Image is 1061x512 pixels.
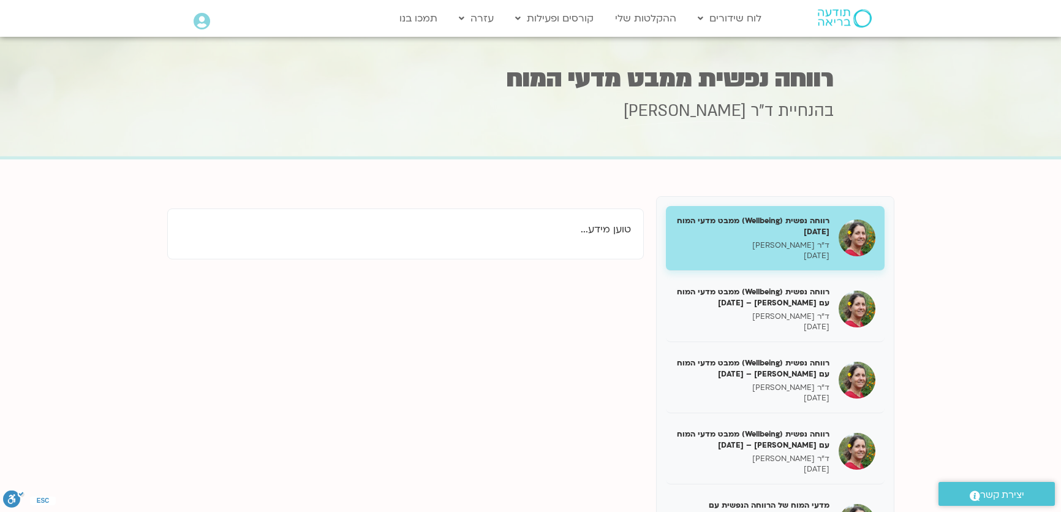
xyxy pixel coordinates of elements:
a: יצירת קשר [938,482,1055,506]
a: ההקלטות שלי [609,7,682,30]
h1: רווחה נפשית ממבט מדעי המוח [227,67,834,91]
img: רווחה נפשית (Wellbeing) ממבט מדעי המוח עם נועה אלבלדה – 07/02/25 [839,291,875,327]
h5: רווחה נפשית (Wellbeing) ממבט מדעי המוח עם [PERSON_NAME] – [DATE] [675,357,829,380]
h5: רווחה נפשית (Wellbeing) ממבט מדעי המוח [DATE] [675,215,829,237]
p: ד"ר [PERSON_NAME] [675,240,829,251]
a: לוח שידורים [692,7,768,30]
p: [DATE] [675,251,829,261]
img: רווחה נפשית (Wellbeing) ממבט מדעי המוח עם נועה אלבלדה – 21/02/25 [839,433,875,470]
img: רווחה נפשית (Wellbeing) ממבט מדעי המוח 31/01/25 [839,220,875,256]
span: יצירת קשר [980,487,1024,503]
p: [DATE] [675,322,829,332]
a: עזרה [453,7,500,30]
h5: רווחה נפשית (Wellbeing) ממבט מדעי המוח עם [PERSON_NAME] – [DATE] [675,286,829,308]
a: תמכו בנו [393,7,444,30]
p: [DATE] [675,464,829,475]
p: [DATE] [675,393,829,403]
p: ד"ר [PERSON_NAME] [675,311,829,322]
span: בהנחיית [778,100,834,122]
img: תודעה בריאה [818,9,872,28]
p: ד"ר [PERSON_NAME] [675,383,829,393]
a: קורסים ופעילות [509,7,600,30]
p: ד"ר [PERSON_NAME] [675,454,829,464]
p: טוען מידע... [180,221,631,238]
h5: רווחה נפשית (Wellbeing) ממבט מדעי המוח עם [PERSON_NAME] – [DATE] [675,429,829,451]
img: רווחה נפשית (Wellbeing) ממבט מדעי המוח עם נועה אלבלדה – 14/02/25 [839,362,875,399]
